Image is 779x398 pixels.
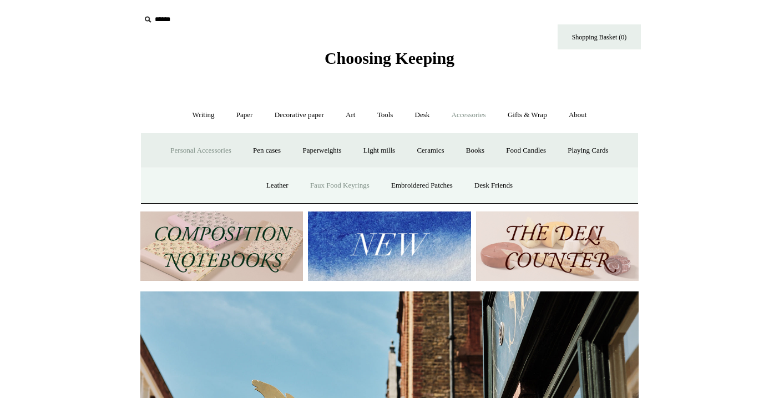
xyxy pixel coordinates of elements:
[353,136,405,165] a: Light mills
[243,136,291,165] a: Pen cases
[226,100,263,130] a: Paper
[442,100,496,130] a: Accessories
[381,171,463,200] a: Embroidered Patches
[336,100,365,130] a: Art
[308,211,471,281] img: New.jpg__PID:f73bdf93-380a-4a35-bcfe-7823039498e1
[183,100,225,130] a: Writing
[300,171,380,200] a: Faux Food Keyrings
[256,171,299,200] a: Leather
[456,136,494,165] a: Books
[559,100,597,130] a: About
[140,211,303,281] img: 202302 Composition ledgers.jpg__PID:69722ee6-fa44-49dd-a067-31375e5d54ec
[476,211,639,281] img: The Deli Counter
[265,100,334,130] a: Decorative paper
[405,100,440,130] a: Desk
[496,136,556,165] a: Food Candles
[325,58,454,66] a: Choosing Keeping
[498,100,557,130] a: Gifts & Wrap
[558,24,641,49] a: Shopping Basket (0)
[160,136,241,165] a: Personal Accessories
[292,136,351,165] a: Paperweights
[407,136,454,165] a: Ceramics
[464,171,523,200] a: Desk Friends
[558,136,618,165] a: Playing Cards
[367,100,403,130] a: Tools
[325,49,454,67] span: Choosing Keeping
